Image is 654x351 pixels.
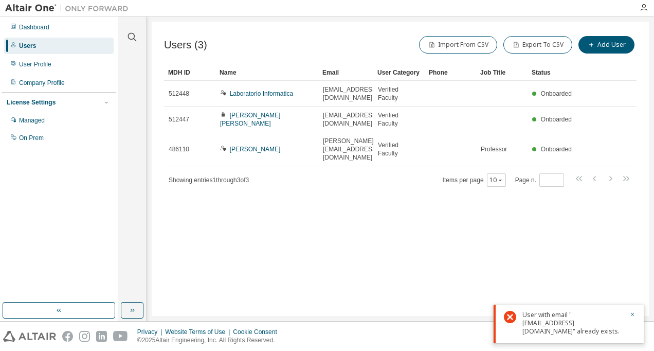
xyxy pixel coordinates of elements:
[19,23,49,31] div: Dashboard
[378,85,420,102] span: Verified Faculty
[19,60,51,68] div: User Profile
[230,146,281,153] a: [PERSON_NAME]
[5,3,134,13] img: Altair One
[503,36,572,54] button: Export To CSV
[19,79,65,87] div: Company Profile
[481,145,507,153] span: Professor
[7,98,56,107] div: License Settings
[522,311,623,336] div: User with email "[EMAIL_ADDRESS][DOMAIN_NAME]" already exists.
[322,64,369,81] div: Email
[429,64,472,81] div: Phone
[3,331,56,342] img: altair_logo.svg
[169,145,189,153] span: 486110
[541,146,572,153] span: Onboarded
[377,64,421,81] div: User Category
[164,39,207,51] span: Users (3)
[19,134,44,142] div: On Prem
[378,141,420,157] span: Verified Faculty
[169,90,189,98] span: 512448
[169,177,249,184] span: Showing entries 1 through 3 of 3
[220,112,280,127] a: [PERSON_NAME] [PERSON_NAME]
[323,85,378,102] span: [EMAIL_ADDRESS][DOMAIN_NAME]
[541,90,572,97] span: Onboarded
[233,328,283,336] div: Cookie Consent
[378,111,420,128] span: Verified Faculty
[541,116,572,123] span: Onboarded
[19,116,45,125] div: Managed
[113,331,128,342] img: youtube.svg
[220,64,314,81] div: Name
[480,64,523,81] div: Job Title
[169,115,189,124] span: 512447
[532,64,575,81] div: Status
[323,137,378,162] span: [PERSON_NAME][EMAIL_ADDRESS][DOMAIN_NAME]
[165,328,233,336] div: Website Terms of Use
[96,331,107,342] img: linkedin.svg
[419,36,497,54] button: Import From CSV
[79,331,90,342] img: instagram.svg
[443,173,506,187] span: Items per page
[578,36,634,54] button: Add User
[515,173,564,187] span: Page n.
[489,176,503,184] button: 10
[137,336,283,345] p: © 2025 Altair Engineering, Inc. All Rights Reserved.
[62,331,73,342] img: facebook.svg
[168,64,211,81] div: MDH ID
[323,111,378,128] span: [EMAIL_ADDRESS][DOMAIN_NAME]
[19,42,36,50] div: Users
[137,328,165,336] div: Privacy
[230,90,293,97] a: Laboratorio Informatica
